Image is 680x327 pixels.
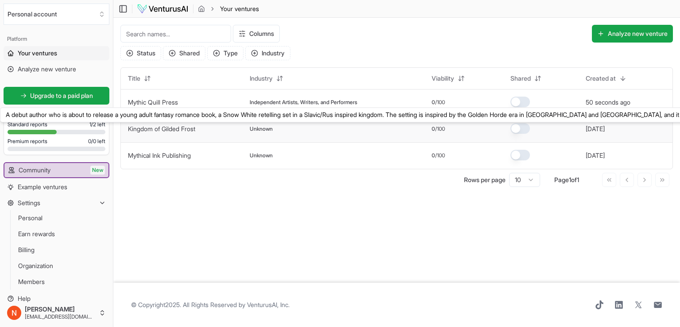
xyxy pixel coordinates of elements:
button: Analyze new venture [592,25,673,43]
a: Earn rewards [15,227,99,241]
button: [DATE] [586,125,605,133]
span: Unknown [250,152,273,159]
span: 0 / 0 left [88,138,105,145]
span: Settings [18,199,40,207]
span: Analyze new venture [18,65,76,74]
button: [DATE] [586,151,605,160]
button: Industry [245,46,290,60]
span: Billing [18,245,35,254]
span: Created at [586,74,616,83]
a: Members [15,275,99,289]
button: Shared [163,46,205,60]
span: Your ventures [18,49,57,58]
span: of [571,176,577,183]
a: Organization [15,259,99,273]
span: 0 [432,99,435,106]
img: logo [137,4,189,14]
a: Help [4,292,109,306]
span: Upgrade to a paid plan [30,91,93,100]
span: [EMAIL_ADDRESS][DOMAIN_NAME] [25,313,95,320]
img: ACg8ocJ1VnFiU--xBkYuty0mUzEuJoR9CUcibItZ8iz2lPJG9K5oQw=s96-c [7,306,21,320]
span: 1 [577,176,579,183]
a: CommunityNew [4,163,108,177]
span: Industry [250,74,273,83]
button: Settings [4,196,109,210]
span: /100 [435,152,445,159]
button: Mythical Ink Publishing [128,151,191,160]
button: Columns [233,25,280,43]
span: Shared [510,74,531,83]
span: Personal [18,214,42,222]
a: Mythical Ink Publishing [128,152,191,159]
a: Kingdom of Gilded Frost [128,125,195,132]
span: /100 [435,125,445,132]
button: Mythic Quill Press [128,98,178,107]
span: [PERSON_NAME] [25,305,95,313]
span: Premium reports [8,138,47,145]
span: Community [19,166,50,175]
button: Title [123,71,156,86]
button: Shared [505,71,547,86]
a: Personal [15,211,99,225]
button: Viability [426,71,470,86]
div: Platform [4,32,109,46]
span: © Copyright 2025 . All Rights Reserved by . [131,300,290,309]
button: Status [120,46,161,60]
span: Earn rewards [18,230,55,238]
span: New [90,166,105,175]
input: Search names... [120,25,231,43]
span: Organization [18,261,53,270]
span: Members [18,277,45,286]
span: Standard reports [8,121,47,128]
a: Mythic Quill Press [128,98,178,106]
span: Help [18,294,31,303]
button: Select an organization [4,4,109,25]
span: Example ventures [18,183,67,191]
a: Upgrade to a paid plan [4,87,109,105]
a: Your ventures [4,46,109,60]
span: Title [128,74,140,83]
p: Rows per page [464,175,506,184]
a: VenturusAI, Inc [247,301,288,308]
span: 1 [569,176,571,183]
span: Unknown [250,125,273,132]
a: Analyze new venture [4,62,109,76]
a: Example ventures [4,180,109,194]
span: Your ventures [220,4,259,13]
span: Independent Artists, Writers, and Performers [250,99,357,106]
button: Type [207,46,243,60]
nav: breadcrumb [198,4,259,13]
button: 50 seconds ago [586,98,630,107]
span: /100 [435,99,445,106]
span: 1 / 2 left [89,121,105,128]
button: Industry [244,71,289,86]
span: 0 [432,152,435,159]
span: Page [554,176,569,183]
button: Kingdom of Gilded Frost [128,125,195,133]
button: Created at [580,71,632,86]
button: [PERSON_NAME][EMAIL_ADDRESS][DOMAIN_NAME] [4,302,109,323]
a: Billing [15,243,99,257]
span: 0 [432,125,435,132]
span: Viability [432,74,454,83]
